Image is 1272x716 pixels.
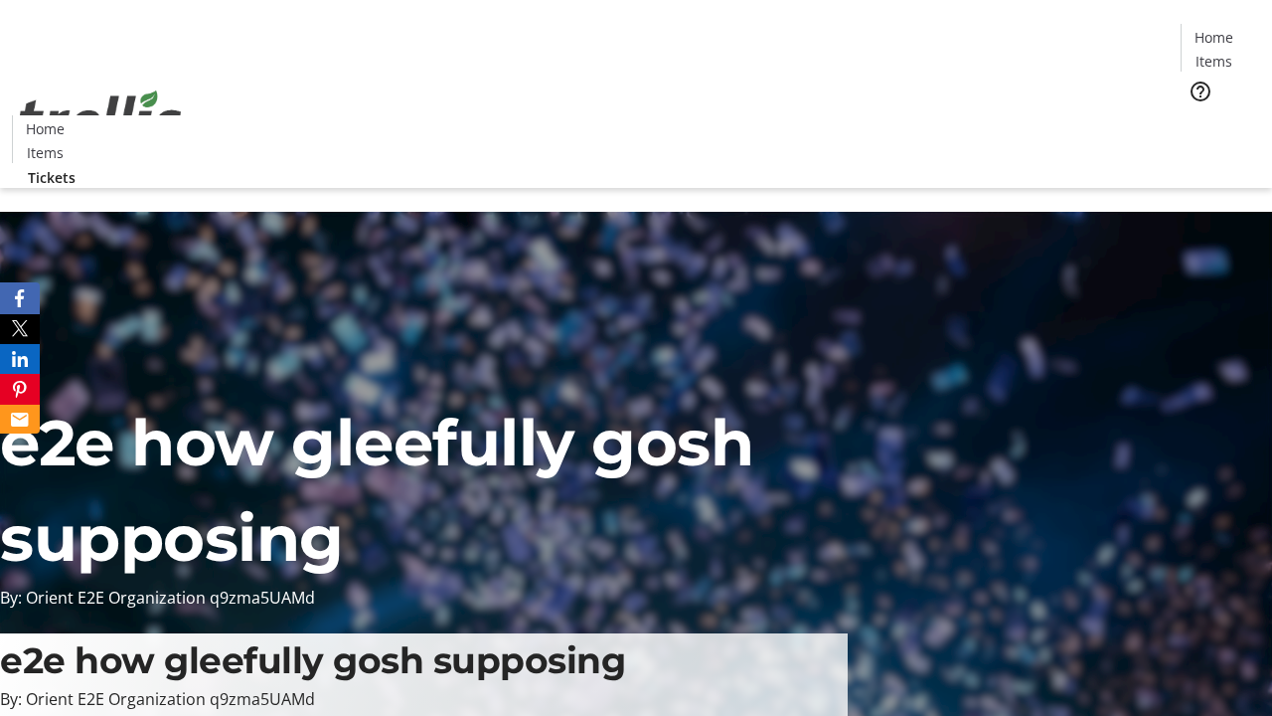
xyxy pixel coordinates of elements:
[1181,72,1220,111] button: Help
[1196,115,1244,136] span: Tickets
[12,69,189,168] img: Orient E2E Organization q9zma5UAMd's Logo
[13,142,77,163] a: Items
[1181,115,1260,136] a: Tickets
[1182,51,1245,72] a: Items
[1195,51,1232,72] span: Items
[28,167,76,188] span: Tickets
[1182,27,1245,48] a: Home
[13,118,77,139] a: Home
[26,118,65,139] span: Home
[12,167,91,188] a: Tickets
[27,142,64,163] span: Items
[1194,27,1233,48] span: Home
